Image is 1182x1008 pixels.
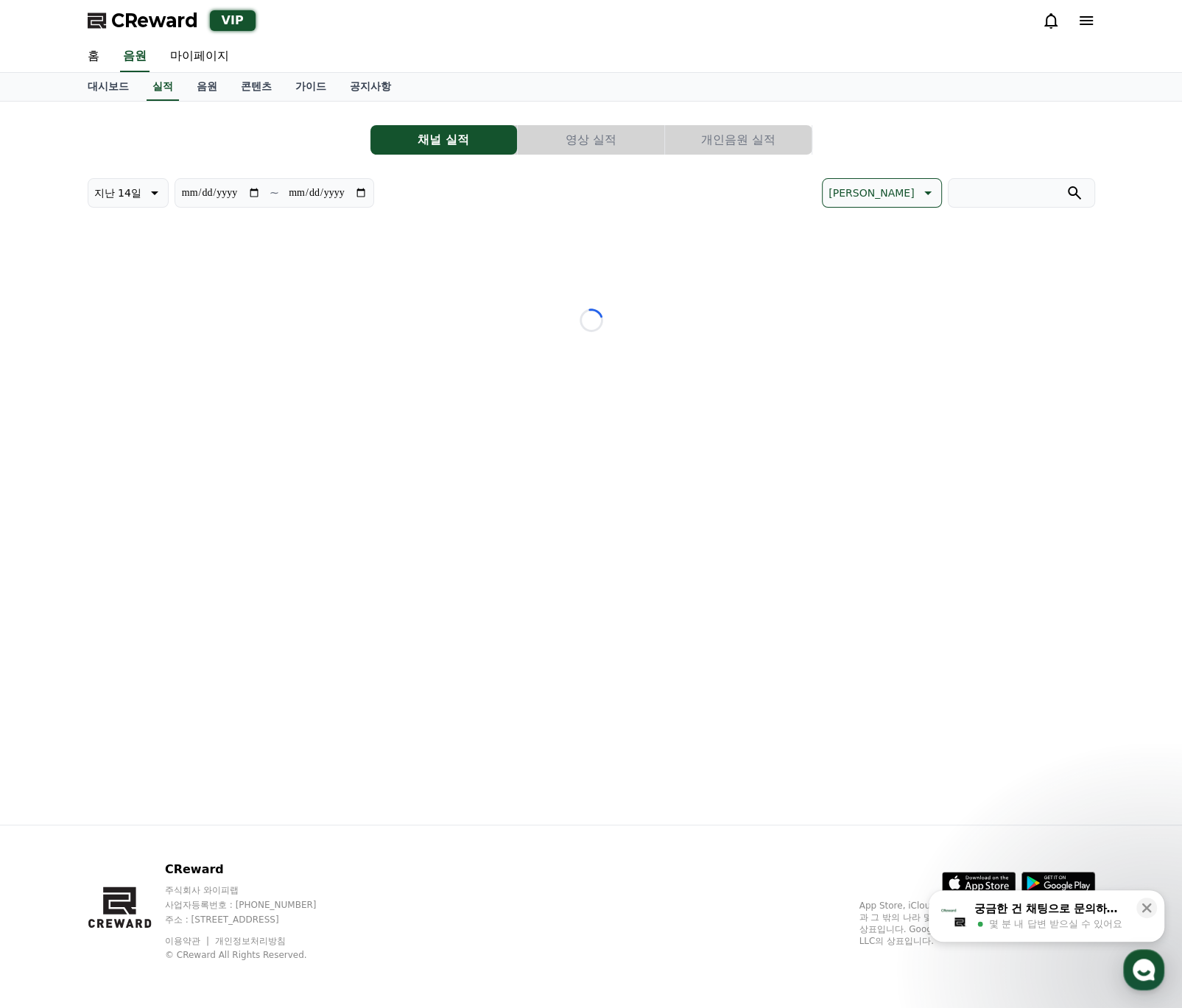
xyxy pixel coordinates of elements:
button: 채널 실적 [370,125,517,155]
p: App Store, iCloud, iCloud Drive 및 iTunes Store는 미국과 그 밖의 나라 및 지역에서 등록된 Apple Inc.의 서비스 상표입니다. Goo... [859,900,1095,947]
a: 콘텐츠 [229,73,284,101]
button: 개인음원 실적 [665,125,812,155]
a: 공지사항 [338,73,403,101]
a: 설정 [190,467,283,504]
p: 사업자등록번호 : [PHONE_NUMBER] [165,899,345,911]
a: 가이드 [284,73,338,101]
a: 영상 실적 [518,125,665,155]
p: 지난 14일 [94,183,141,203]
a: 개인정보처리방침 [215,936,286,946]
span: 설정 [228,489,245,501]
a: 실적 [147,73,179,101]
span: CReward [111,9,198,32]
button: 영상 실적 [518,125,664,155]
span: 홈 [46,489,55,501]
a: 음원 [185,73,229,101]
p: [PERSON_NAME] [829,183,914,203]
a: 개인음원 실적 [665,125,812,155]
a: 대화 [97,467,190,504]
button: [PERSON_NAME] [822,178,941,208]
a: 마이페이지 [158,41,241,72]
button: 지난 14일 [88,178,169,208]
a: 음원 [120,41,149,72]
div: VIP [210,10,256,31]
a: 홈 [76,41,111,72]
a: 대시보드 [76,73,141,101]
p: © CReward All Rights Reserved. [165,949,345,961]
p: CReward [165,861,345,878]
a: 이용약관 [165,936,211,946]
a: CReward [88,9,198,32]
span: 대화 [135,490,152,501]
p: ~ [270,184,279,202]
a: 홈 [4,467,97,504]
p: 주식회사 와이피랩 [165,884,345,896]
p: 주소 : [STREET_ADDRESS] [165,914,345,926]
